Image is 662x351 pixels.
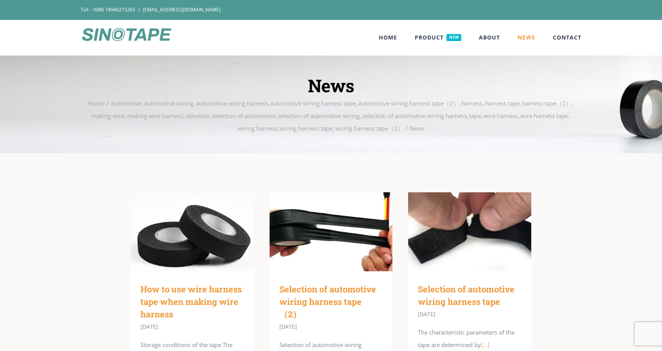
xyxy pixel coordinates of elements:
[418,310,435,318] span: [DATE]
[415,20,461,55] a: PRODUCTNEW
[358,99,459,107] a: automotive wiring harness tape（2）
[553,20,581,55] a: CONTACT
[278,112,360,120] a: selection of automotive wiring
[479,35,500,40] span: ABOUT
[418,283,514,307] a: Selection of automotive wiring harness tape
[379,20,397,55] a: HOME
[379,35,397,40] span: HOME
[481,341,489,349] a: [...]
[484,112,518,120] a: wire harness
[418,326,522,351] p: The characteristic parameters of the tape are determined by
[81,97,581,134] nav: Breadcrumb
[127,112,183,120] a: making wire harness
[415,34,461,41] span: PRODUCT
[485,99,520,107] a: harness tape
[238,124,277,132] a: wiring harness
[518,35,535,40] span: NEWS
[140,283,242,320] a: How to use wire harness tape when making wire harness
[88,99,104,107] a: Home
[446,34,461,41] span: NEW
[279,283,376,320] a: Selection of automotive wiring harness tape（2）
[196,99,268,107] a: automotive wiring harness
[91,112,124,120] a: making wire
[520,112,568,120] a: wire harness tape
[144,99,193,107] a: automotive wiring
[553,35,581,40] span: CONTACT
[362,112,467,120] a: selection of automotive wiring harness
[140,323,158,330] span: [DATE]
[522,99,572,107] a: harness tape（2）
[335,124,403,132] a: wiring harness tape（2）
[469,112,481,120] a: tape
[461,99,482,107] a: harness
[81,20,173,49] img: SINOTAPE Logo
[81,6,135,13] span: Tell：0086 18940215265
[280,124,333,132] a: wiring harness tape
[81,74,581,97] h1: News
[410,124,425,132] span: News
[185,112,209,120] a: selection
[518,20,535,55] a: NEWS
[379,20,581,55] nav: Main Menu
[270,99,356,107] a: automotive wiring harness tape
[479,20,500,55] a: ABOUT
[279,323,297,330] span: [DATE]
[143,6,221,13] a: [EMAIL_ADDRESS][DOMAIN_NAME]
[111,99,142,107] a: automotive
[212,112,275,120] a: selection of automotive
